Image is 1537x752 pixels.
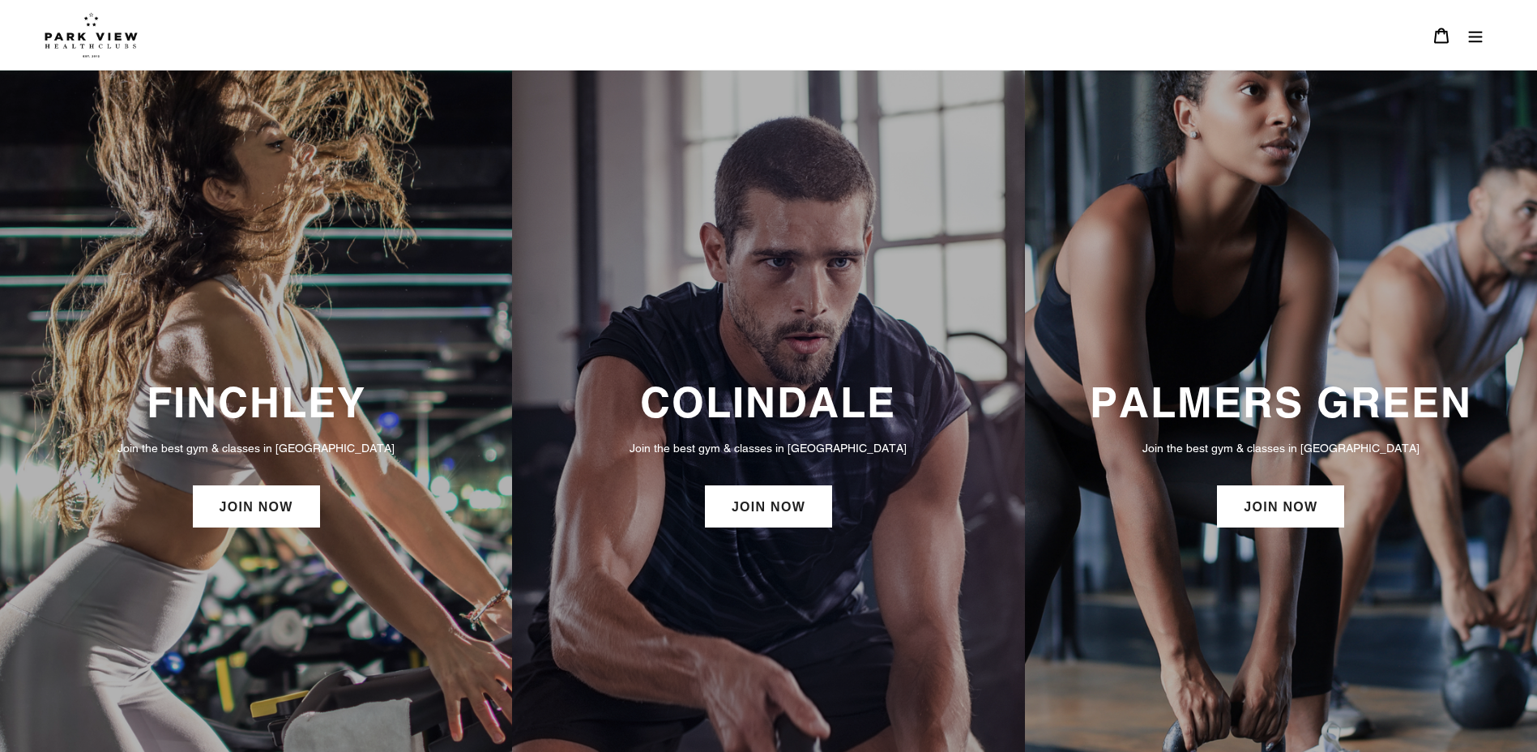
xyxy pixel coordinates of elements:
h3: FINCHLEY [16,378,496,427]
p: Join the best gym & classes in [GEOGRAPHIC_DATA] [16,439,496,457]
h3: COLINDALE [528,378,1008,427]
a: JOIN NOW: Palmers Green Membership [1217,485,1344,528]
button: Menu [1458,18,1492,53]
img: Park view health clubs is a gym near you. [45,12,138,58]
p: Join the best gym & classes in [GEOGRAPHIC_DATA] [528,439,1008,457]
p: Join the best gym & classes in [GEOGRAPHIC_DATA] [1041,439,1521,457]
a: JOIN NOW: Finchley Membership [193,485,320,528]
a: JOIN NOW: Colindale Membership [705,485,832,528]
h3: PALMERS GREEN [1041,378,1521,427]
